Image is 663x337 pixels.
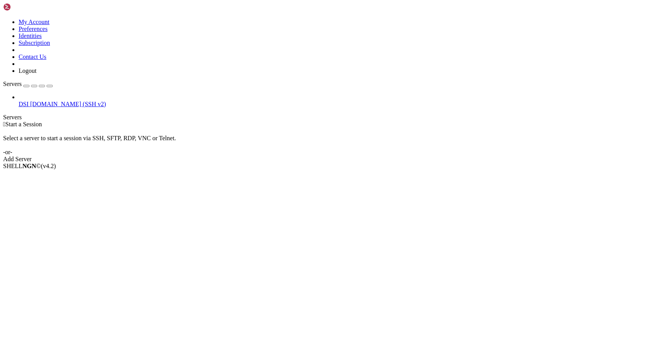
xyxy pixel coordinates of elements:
a: Identities [19,33,42,39]
span:  [3,121,5,127]
div: Add Server [3,156,660,163]
span: Start a Session [5,121,42,127]
li: DSI [DOMAIN_NAME] (SSH v2) [19,94,660,108]
a: My Account [19,19,50,25]
span: SHELL © [3,163,56,169]
span: Servers [3,81,22,87]
a: Servers [3,81,53,87]
div: Select a server to start a session via SSH, SFTP, RDP, VNC or Telnet. -or- [3,128,660,156]
a: Preferences [19,26,48,32]
a: DSI [DOMAIN_NAME] (SSH v2) [19,101,660,108]
div: Servers [3,114,660,121]
a: Subscription [19,40,50,46]
b: NGN [22,163,36,169]
span: 4.2.0 [41,163,56,169]
span: [DOMAIN_NAME] (SSH v2) [30,101,106,107]
a: Logout [19,67,36,74]
img: Shellngn [3,3,48,11]
a: Contact Us [19,53,47,60]
span: DSI [19,101,29,107]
